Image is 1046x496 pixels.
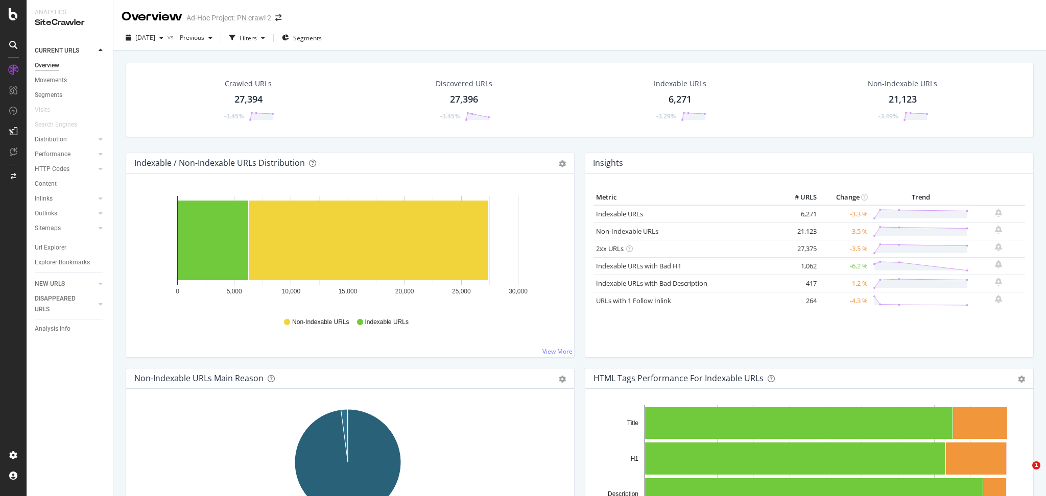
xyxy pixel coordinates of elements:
[631,455,639,462] text: H1
[878,112,898,120] div: -3.49%
[35,45,79,56] div: CURRENT URLS
[819,190,870,205] th: Change
[819,205,870,223] td: -3.3 %
[35,119,77,130] div: Search Engines
[778,222,819,240] td: 21,123
[656,112,676,120] div: -3.29%
[35,193,53,204] div: Inlinks
[1018,376,1025,383] div: gear
[596,227,658,236] a: Non-Indexable URLs
[778,240,819,257] td: 27,375
[819,222,870,240] td: -3.5 %
[596,279,707,288] a: Indexable URLs with Bad Description
[593,156,623,170] h4: Insights
[35,75,106,86] a: Movements
[281,288,300,295] text: 10,000
[35,45,96,56] a: CURRENT URLS
[35,134,67,145] div: Distribution
[35,293,86,315] div: DISAPPEARED URLS
[778,205,819,223] td: 6,271
[365,318,409,327] span: Indexable URLs
[35,279,96,289] a: NEW URLS
[889,93,917,106] div: 21,123
[135,33,155,42] span: 2025 Sep. 17th
[440,112,460,120] div: -3.45%
[819,257,870,275] td: -6.2 %
[35,8,105,17] div: Analytics
[35,119,87,130] a: Search Engines
[819,292,870,309] td: -4.3 %
[35,223,96,234] a: Sitemaps
[293,34,322,42] span: Segments
[339,288,358,295] text: 15,000
[35,75,67,86] div: Movements
[35,105,60,115] a: Visits
[35,134,96,145] a: Distribution
[35,105,50,115] div: Visits
[819,275,870,292] td: -1.2 %
[778,275,819,292] td: 417
[450,93,478,106] div: 27,396
[186,13,271,23] div: Ad-Hoc Project: PN crawl 2
[35,293,96,315] a: DISAPPEARED URLS
[868,79,937,89] div: Non-Indexable URLs
[593,190,778,205] th: Metric
[35,149,70,160] div: Performance
[35,324,106,334] a: Analysis Info
[995,243,1002,251] div: bell-plus
[596,296,671,305] a: URLs with 1 Follow Inlink
[168,33,176,41] span: vs
[35,279,65,289] div: NEW URLS
[559,376,566,383] div: gear
[35,208,57,219] div: Outlinks
[35,17,105,29] div: SiteCrawler
[176,30,217,46] button: Previous
[995,226,1002,234] div: bell-plus
[275,14,281,21] div: arrow-right-arrow-left
[35,164,69,175] div: HTTP Codes
[35,90,106,101] a: Segments
[292,318,349,327] span: Non-Indexable URLs
[35,223,61,234] div: Sitemaps
[134,158,305,168] div: Indexable / Non-Indexable URLs Distribution
[234,93,263,106] div: 27,394
[134,190,561,308] svg: A chart.
[596,261,681,270] a: Indexable URLs with Bad H1
[35,242,66,253] div: Url Explorer
[122,30,168,46] button: [DATE]
[240,34,257,42] div: Filters
[509,288,528,295] text: 30,000
[395,288,414,295] text: 20,000
[35,60,106,71] a: Overview
[995,260,1002,268] div: bell-plus
[225,79,272,89] div: Crawled URLs
[778,190,819,205] th: # URLS
[778,257,819,275] td: 1,062
[134,373,264,383] div: Non-Indexable URLs Main Reason
[224,112,244,120] div: -3.45%
[35,164,96,175] a: HTTP Codes
[995,209,1002,217] div: bell-plus
[436,79,492,89] div: Discovered URLs
[225,30,269,46] button: Filters
[559,160,566,167] div: gear
[35,60,59,71] div: Overview
[35,208,96,219] a: Outlinks
[35,324,70,334] div: Analysis Info
[593,373,764,383] div: HTML Tags Performance for Indexable URLs
[995,278,1002,286] div: bell-plus
[35,257,90,268] div: Explorer Bookmarks
[596,244,624,253] a: 2xx URLs
[35,179,57,189] div: Content
[35,90,62,101] div: Segments
[596,209,643,218] a: Indexable URLs
[627,419,639,427] text: Title
[35,242,106,253] a: Url Explorer
[995,295,1002,303] div: bell-plus
[819,240,870,257] td: -3.5 %
[122,8,182,26] div: Overview
[176,288,179,295] text: 0
[452,288,471,295] text: 25,000
[669,93,692,106] div: 6,271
